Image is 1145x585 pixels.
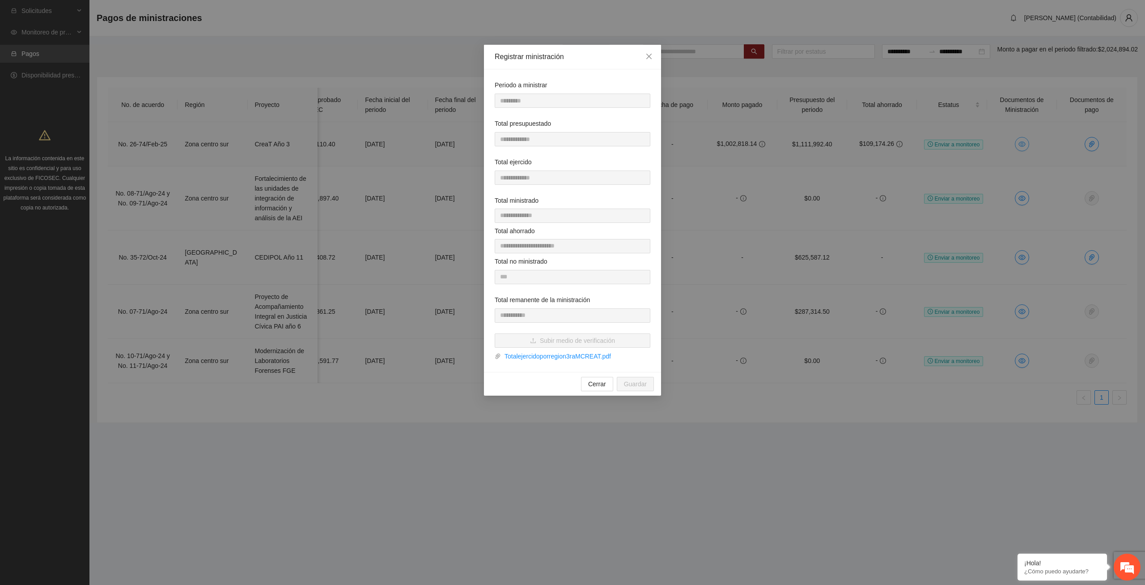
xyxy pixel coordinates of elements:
[495,196,650,205] span: Total ministrado
[637,45,661,69] button: Close
[501,351,650,361] a: Totalejercidoporregion3raMCREAT.pdf
[1024,559,1100,567] div: ¡Hola!
[52,120,123,210] span: Estamos en línea.
[495,52,650,62] div: Registrar ministración
[495,80,547,90] label: Periodo a ministrar
[4,244,170,276] textarea: Escriba su mensaje y pulse “Intro”
[495,256,547,266] label: Total no ministrado
[1024,568,1100,575] p: ¿Cómo puedo ayudarte?
[495,295,590,305] label: Total remanente de la ministración
[645,53,653,60] span: close
[617,377,654,391] button: Guardar
[495,157,532,167] label: Total ejercido
[588,379,606,389] span: Cerrar
[495,239,650,253] input: Total ahorrado
[581,377,613,391] button: Cerrar
[495,270,650,284] input: Total no ministrado
[495,209,650,222] input: Total ministrado
[495,119,551,128] label: Total presupuestado
[495,226,650,236] span: Total ahorrado
[495,333,650,348] button: uploadSubir medio de verificación
[47,46,150,57] div: Chatee con nosotros ahora
[495,337,650,344] span: uploadSubir medio de verificación
[495,353,501,359] span: paper-clip
[147,4,168,26] div: Minimizar ventana de chat en vivo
